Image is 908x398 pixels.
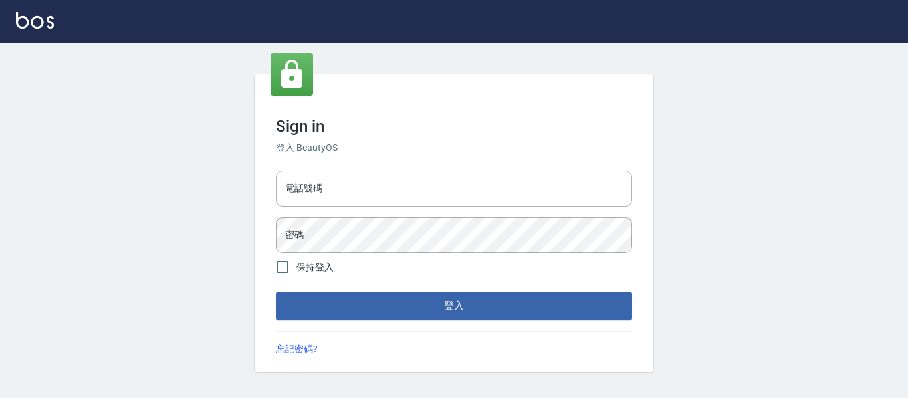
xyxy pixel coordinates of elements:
[276,342,318,356] a: 忘記密碼?
[276,117,632,136] h3: Sign in
[276,141,632,155] h6: 登入 BeautyOS
[296,260,334,274] span: 保持登入
[276,292,632,320] button: 登入
[16,12,54,29] img: Logo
